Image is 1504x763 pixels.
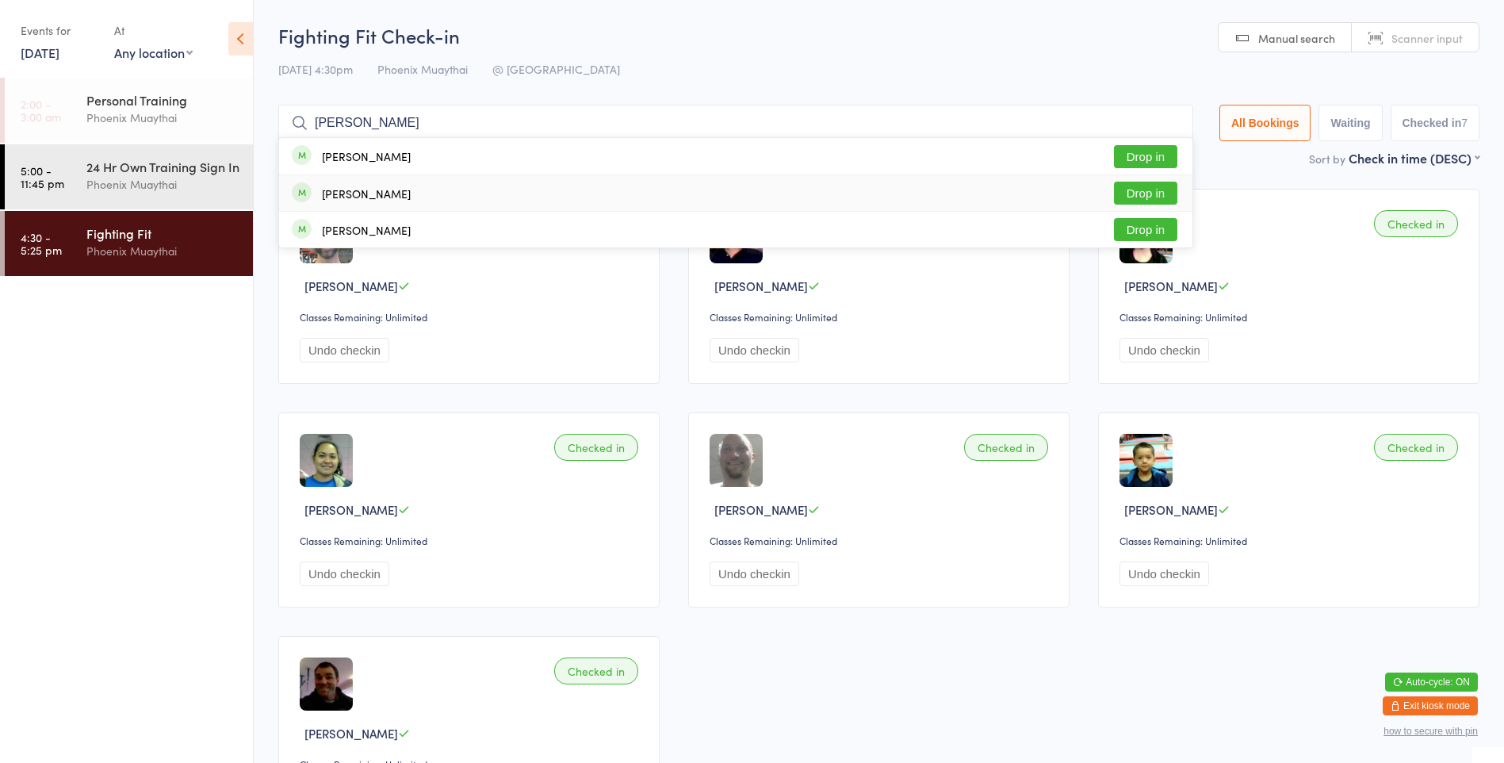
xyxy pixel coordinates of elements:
button: Auto-cycle: ON [1385,673,1478,692]
span: Scanner input [1391,30,1463,46]
time: 5:00 - 11:45 pm [21,164,64,190]
div: Checked in [1374,210,1458,237]
button: Undo checkin [1119,338,1209,362]
button: Undo checkin [1119,562,1209,586]
div: Check in time (DESC) [1349,149,1479,167]
label: Sort by [1309,151,1345,167]
button: Drop in [1114,182,1177,205]
div: Phoenix Muaythai [86,242,239,260]
div: Classes Remaining: Unlimited [710,310,1053,324]
span: [PERSON_NAME] [304,725,398,742]
div: Checked in [554,434,638,461]
div: Checked in [1374,434,1458,461]
a: 2:00 -3:00 amPersonal TrainingPhoenix Muaythai [5,78,253,143]
div: [PERSON_NAME] [322,150,411,163]
span: [DATE] 4:30pm [278,61,353,77]
span: [PERSON_NAME] [1124,278,1218,294]
button: Undo checkin [300,338,389,362]
button: how to secure with pin [1383,726,1478,737]
span: [PERSON_NAME] [714,501,808,518]
div: Classes Remaining: Unlimited [1119,534,1463,547]
img: image1722753160.png [300,658,353,711]
div: Personal Training [86,91,239,109]
div: [PERSON_NAME] [322,224,411,236]
div: Checked in [964,434,1048,461]
div: Classes Remaining: Unlimited [1119,310,1463,324]
time: 2:00 - 3:00 am [21,98,61,123]
button: Undo checkin [300,562,389,586]
img: image1725516739.png [1119,434,1173,487]
button: Exit kiosk mode [1383,696,1478,715]
input: Search [278,105,1193,141]
div: Classes Remaining: Unlimited [300,534,643,547]
div: [PERSON_NAME] [322,187,411,200]
span: Manual search [1258,30,1335,46]
span: Phoenix Muaythai [377,61,468,77]
img: image1723105854.png [710,434,763,487]
div: Classes Remaining: Unlimited [300,310,643,324]
span: [PERSON_NAME] [714,278,808,294]
button: Checked in7 [1391,105,1480,141]
h2: Fighting Fit Check-in [278,22,1479,48]
a: 4:30 -5:25 pmFighting FitPhoenix Muaythai [5,211,253,276]
div: 7 [1461,117,1468,129]
img: image1723106532.png [300,434,353,487]
button: Waiting [1318,105,1382,141]
div: Fighting Fit [86,224,239,242]
div: Any location [114,44,193,61]
div: Phoenix Muaythai [86,175,239,194]
div: At [114,17,193,44]
time: 4:30 - 5:25 pm [21,231,62,256]
span: [PERSON_NAME] [304,278,398,294]
span: [PERSON_NAME] [1124,501,1218,518]
div: Phoenix Muaythai [86,109,239,127]
button: All Bookings [1219,105,1311,141]
span: [PERSON_NAME] [304,501,398,518]
div: Events for [21,17,98,44]
button: Drop in [1114,145,1177,168]
div: Checked in [554,658,638,684]
span: @ [GEOGRAPHIC_DATA] [492,61,620,77]
button: Undo checkin [710,562,799,586]
div: Classes Remaining: Unlimited [710,534,1053,547]
div: 24 Hr Own Training Sign In [86,158,239,175]
button: Undo checkin [710,338,799,362]
a: 5:00 -11:45 pm24 Hr Own Training Sign InPhoenix Muaythai [5,144,253,209]
button: Drop in [1114,218,1177,241]
a: [DATE] [21,44,59,61]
